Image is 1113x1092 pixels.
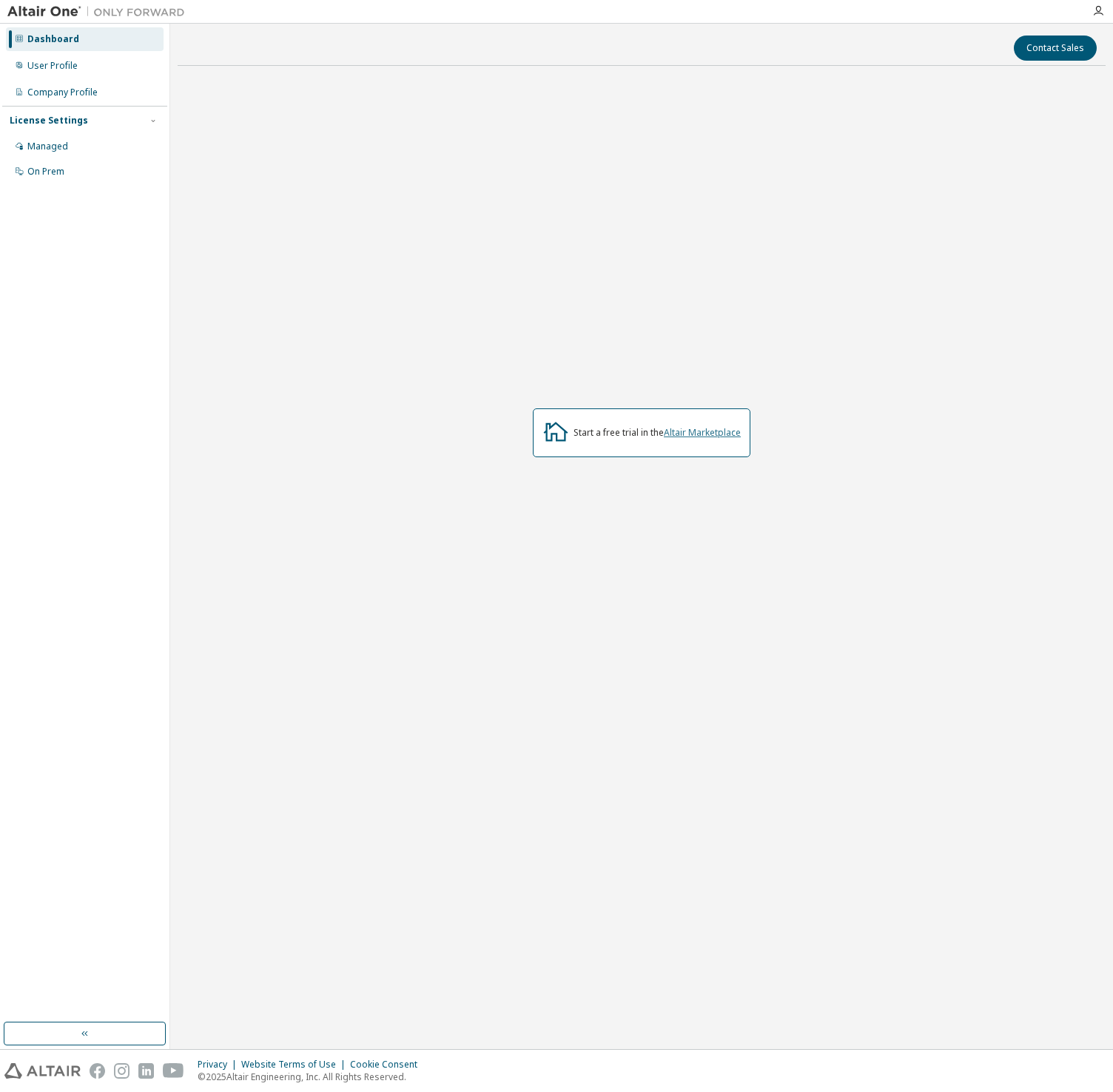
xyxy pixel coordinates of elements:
a: Altair Marketplace [664,426,741,439]
img: facebook.svg [90,1063,105,1079]
img: youtube.svg [163,1063,184,1079]
img: Altair One [7,4,192,19]
img: altair_logo.svg [4,1063,81,1079]
div: On Prem [27,166,64,178]
div: Website Terms of Use [241,1059,350,1071]
div: User Profile [27,60,78,72]
div: Dashboard [27,33,79,45]
button: Contact Sales [1014,36,1097,61]
div: Company Profile [27,87,98,98]
div: License Settings [10,115,88,127]
div: Start a free trial in the [574,427,741,439]
div: Managed [27,141,68,152]
img: instagram.svg [114,1063,130,1079]
p: © 2025 Altair Engineering, Inc. All Rights Reserved. [198,1071,426,1083]
div: Cookie Consent [350,1059,426,1071]
img: linkedin.svg [138,1063,154,1079]
div: Privacy [198,1059,241,1071]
